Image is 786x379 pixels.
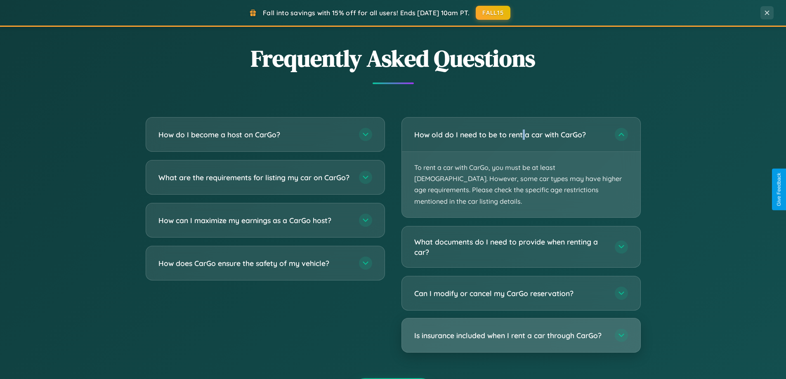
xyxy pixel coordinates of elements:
h3: What are the requirements for listing my car on CarGo? [158,172,351,183]
h3: How can I maximize my earnings as a CarGo host? [158,215,351,226]
span: Fall into savings with 15% off for all users! Ends [DATE] 10am PT. [263,9,470,17]
p: To rent a car with CarGo, you must be at least [DEMOGRAPHIC_DATA]. However, some car types may ha... [402,152,640,217]
h2: Frequently Asked Questions [146,42,641,74]
h3: Can I modify or cancel my CarGo reservation? [414,288,607,299]
div: Give Feedback [776,173,782,206]
h3: How does CarGo ensure the safety of my vehicle? [158,258,351,268]
h3: Is insurance included when I rent a car through CarGo? [414,330,607,341]
h3: How do I become a host on CarGo? [158,129,351,140]
h3: What documents do I need to provide when renting a car? [414,237,607,257]
h3: How old do I need to be to rent a car with CarGo? [414,129,607,140]
button: FALL15 [476,6,510,20]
